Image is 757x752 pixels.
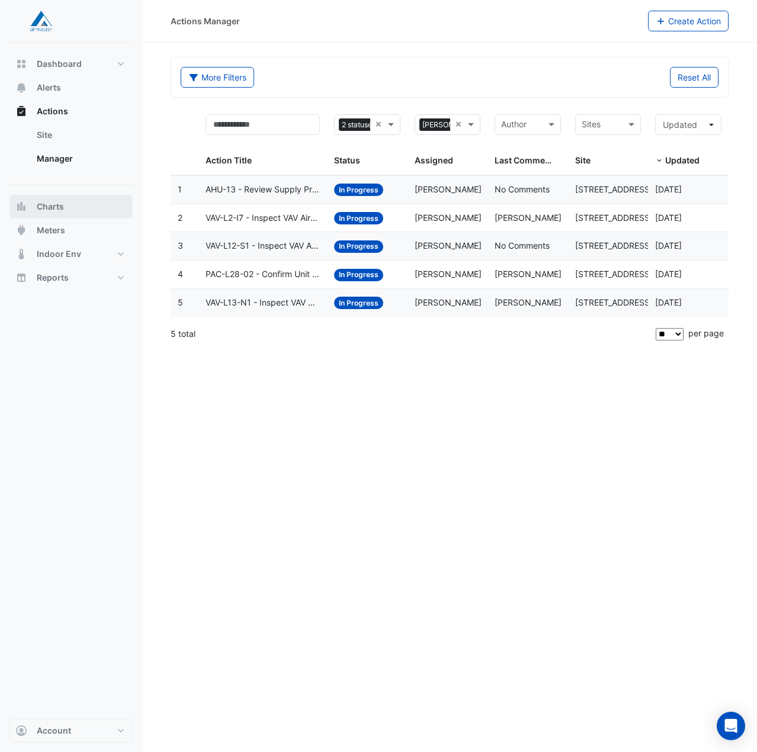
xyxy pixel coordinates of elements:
[334,184,383,196] span: In Progress
[575,269,653,279] span: [STREET_ADDRESS]
[9,76,133,99] button: Alerts
[655,297,682,307] span: 2025-01-23T14:49:34.713
[15,58,27,70] app-icon: Dashboard
[665,155,700,165] span: Updated
[15,272,27,284] app-icon: Reports
[415,213,482,223] span: [PERSON_NAME]
[375,118,385,131] span: Clear
[495,155,563,165] span: Last Commented
[339,118,409,131] span: 2 statuses selected
[27,123,133,147] a: Site
[495,297,562,307] span: [PERSON_NAME]
[14,9,68,33] img: Company Logo
[415,155,453,165] span: Assigned
[334,269,383,281] span: In Progress
[9,242,133,266] button: Indoor Env
[648,11,729,31] button: Create Action
[495,269,562,279] span: [PERSON_NAME]
[178,269,183,279] span: 4
[575,297,653,307] span: [STREET_ADDRESS]
[171,319,653,349] div: 5 total
[206,211,320,225] span: VAV-L2-I7 - Inspect VAV Airflow Leak
[655,114,721,135] button: Updated
[206,268,320,281] span: PAC-L28-02 - Confirm Unit Overnight Operation (Energy Waste)
[178,240,183,250] span: 3
[37,82,61,94] span: Alerts
[575,240,653,250] span: [STREET_ADDRESS]
[206,239,320,253] span: VAV-L12-S1 - Inspect VAV Airflow Oversupply (Energy Waste)
[37,105,68,117] span: Actions
[415,184,482,194] span: [PERSON_NAME]
[415,240,482,250] span: [PERSON_NAME]
[415,297,482,307] span: [PERSON_NAME]
[37,201,64,213] span: Charts
[37,224,65,236] span: Meters
[15,82,27,94] app-icon: Alerts
[575,184,653,194] span: [STREET_ADDRESS]
[495,184,550,194] span: No Comments
[495,240,550,250] span: No Comments
[688,328,724,338] span: per page
[37,58,82,70] span: Dashboard
[455,118,465,131] span: Clear
[575,155,591,165] span: Site
[37,272,69,284] span: Reports
[15,105,27,117] app-icon: Actions
[15,224,27,236] app-icon: Meters
[178,184,182,194] span: 1
[9,719,133,743] button: Account
[206,183,320,197] span: AHU-13 - Review Supply Pressure Oversupply (Energy Waste)
[655,213,682,223] span: 2025-09-03T13:51:33.144
[495,213,562,223] span: [PERSON_NAME]
[9,52,133,76] button: Dashboard
[9,195,133,218] button: Charts
[37,725,71,737] span: Account
[181,67,254,88] button: More Filters
[171,15,240,27] div: Actions Manager
[15,201,27,213] app-icon: Charts
[655,269,682,279] span: 2025-09-03T13:44:11.753
[334,155,360,165] span: Status
[655,184,682,194] span: 2025-09-03T13:51:47.278
[206,155,252,165] span: Action Title
[206,296,320,310] span: VAV-L13-N1 - Inspect VAV Airflow Block
[670,67,718,88] button: Reset All
[37,248,81,260] span: Indoor Env
[655,240,682,250] span: 2025-09-03T13:49:13.723
[15,248,27,260] app-icon: Indoor Env
[9,99,133,123] button: Actions
[27,147,133,171] a: Manager
[178,213,182,223] span: 2
[419,118,483,131] span: [PERSON_NAME]
[334,212,383,224] span: In Progress
[9,123,133,175] div: Actions
[575,213,653,223] span: [STREET_ADDRESS]
[9,266,133,290] button: Reports
[9,218,133,242] button: Meters
[415,269,482,279] span: [PERSON_NAME]
[717,712,745,740] div: Open Intercom Messenger
[178,297,183,307] span: 5
[334,240,383,253] span: In Progress
[334,297,383,309] span: In Progress
[663,120,697,130] span: Updated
